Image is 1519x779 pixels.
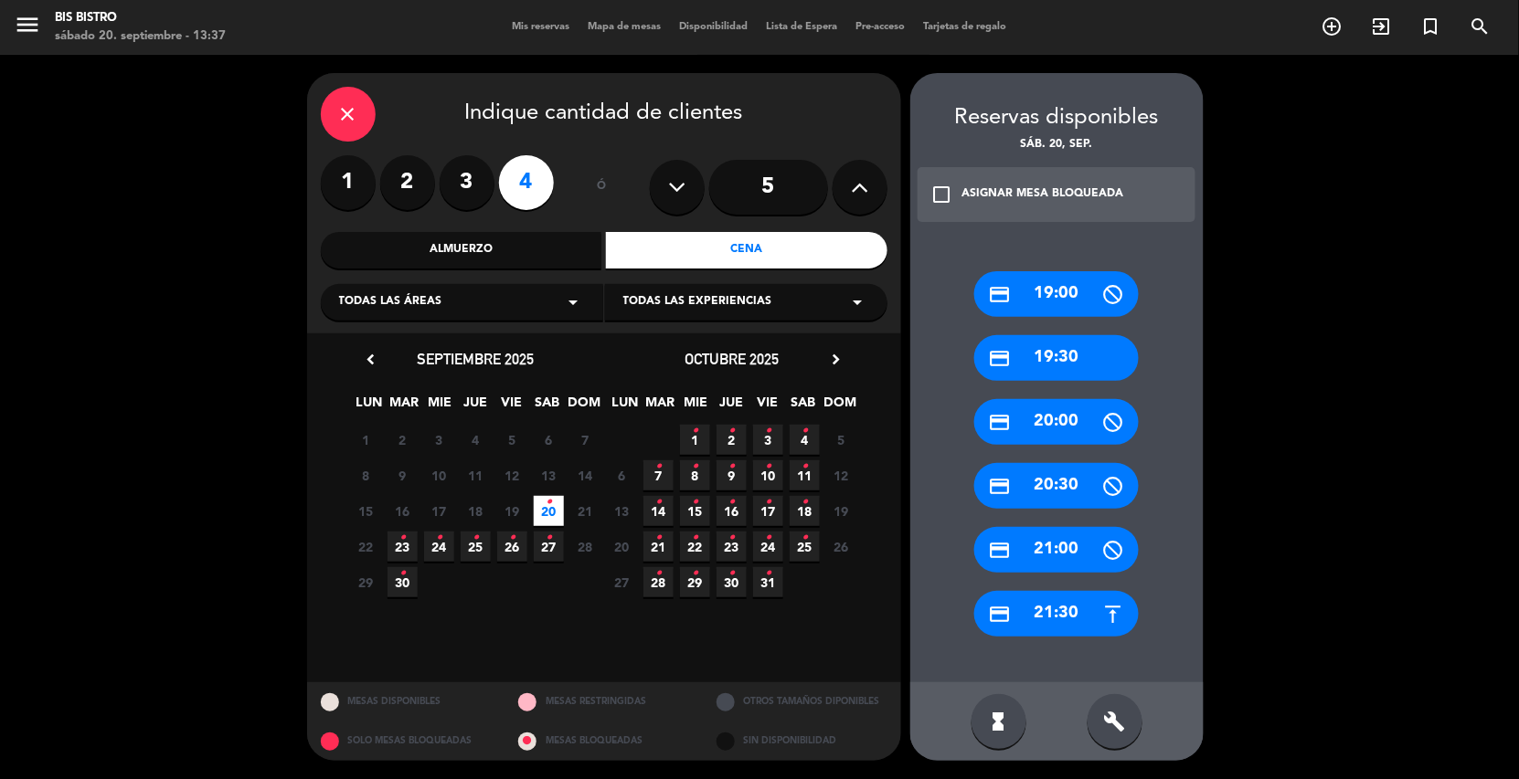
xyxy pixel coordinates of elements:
i: • [692,488,698,517]
i: search [1470,16,1492,37]
span: 30 [717,567,747,597]
i: credit_card [988,347,1011,370]
span: LUN [610,392,640,422]
i: build [1104,711,1126,732]
i: • [802,523,808,553]
i: credit_card [988,283,1011,306]
span: MAR [645,392,675,422]
span: DOM [568,392,598,422]
div: MESAS DISPONIBLES [307,682,505,721]
span: MAR [389,392,420,422]
span: 16 [717,496,747,526]
div: MESAS RESTRINGIDAS [505,682,703,721]
span: Disponibilidad [671,22,758,32]
span: 2 [388,425,418,455]
span: 30 [388,567,418,597]
i: • [655,559,662,588]
span: septiembre 2025 [418,350,535,368]
div: 21:00 [974,527,1139,573]
span: 18 [461,496,491,526]
span: SAB [532,392,562,422]
span: 27 [534,532,564,562]
div: Indique cantidad de clientes [321,87,887,142]
div: sáb. 20, sep. [910,136,1204,154]
div: Reservas disponibles [910,100,1204,136]
label: 4 [499,155,554,210]
div: ó [572,155,632,219]
i: close [337,103,359,125]
span: 14 [570,460,600,490]
span: SAB [788,392,818,422]
span: 4 [790,425,820,455]
span: 7 [643,460,674,490]
span: 10 [424,460,454,490]
i: menu [14,11,41,38]
span: 29 [680,567,710,597]
i: • [692,416,698,446]
span: VIE [752,392,782,422]
span: 21 [570,496,600,526]
span: 3 [753,425,783,455]
div: 20:00 [974,399,1139,445]
span: MIE [425,392,455,422]
div: 21:30 [974,591,1139,637]
span: 15 [680,496,710,526]
span: 11 [790,460,820,490]
i: add_circle_outline [1322,16,1344,37]
span: 15 [351,496,381,526]
span: 20 [607,532,637,562]
span: 3 [424,425,454,455]
span: 11 [461,460,491,490]
span: 17 [753,496,783,526]
span: 20 [534,496,564,526]
span: 26 [497,532,527,562]
span: 23 [388,532,418,562]
i: hourglass_full [988,711,1010,732]
i: • [546,523,552,553]
i: • [473,523,479,553]
div: 20:30 [974,463,1139,509]
span: JUE [461,392,491,422]
span: 19 [497,496,527,526]
label: 1 [321,155,376,210]
span: 29 [351,567,381,597]
span: 28 [643,567,674,597]
div: SOLO MESAS BLOQUEADAS [307,721,505,761]
span: VIE [496,392,526,422]
i: • [692,559,698,588]
span: octubre 2025 [685,350,779,368]
span: 6 [534,425,564,455]
span: MIE [681,392,711,422]
i: • [765,488,771,517]
i: • [509,523,515,553]
span: 9 [388,460,418,490]
span: 2 [717,425,747,455]
span: Mapa de mesas [579,22,671,32]
button: menu [14,11,41,45]
span: 24 [424,532,454,562]
i: • [765,559,771,588]
i: arrow_drop_down [563,291,585,313]
i: credit_card [988,603,1011,626]
div: Almuerzo [321,232,602,268]
span: 10 [753,460,783,490]
span: Mis reservas [504,22,579,32]
i: • [655,523,662,553]
i: • [692,523,698,553]
i: • [436,523,442,553]
span: 12 [826,460,856,490]
i: • [728,416,735,446]
i: credit_card [988,411,1011,434]
span: 25 [790,532,820,562]
span: 26 [826,532,856,562]
span: 5 [497,425,527,455]
span: Tarjetas de regalo [915,22,1016,32]
i: • [655,488,662,517]
span: Lista de Espera [758,22,847,32]
div: MESAS BLOQUEADAS [505,721,703,761]
span: 31 [753,567,783,597]
i: • [399,523,406,553]
i: credit_card [988,539,1011,562]
span: 16 [388,496,418,526]
span: 28 [570,532,600,562]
